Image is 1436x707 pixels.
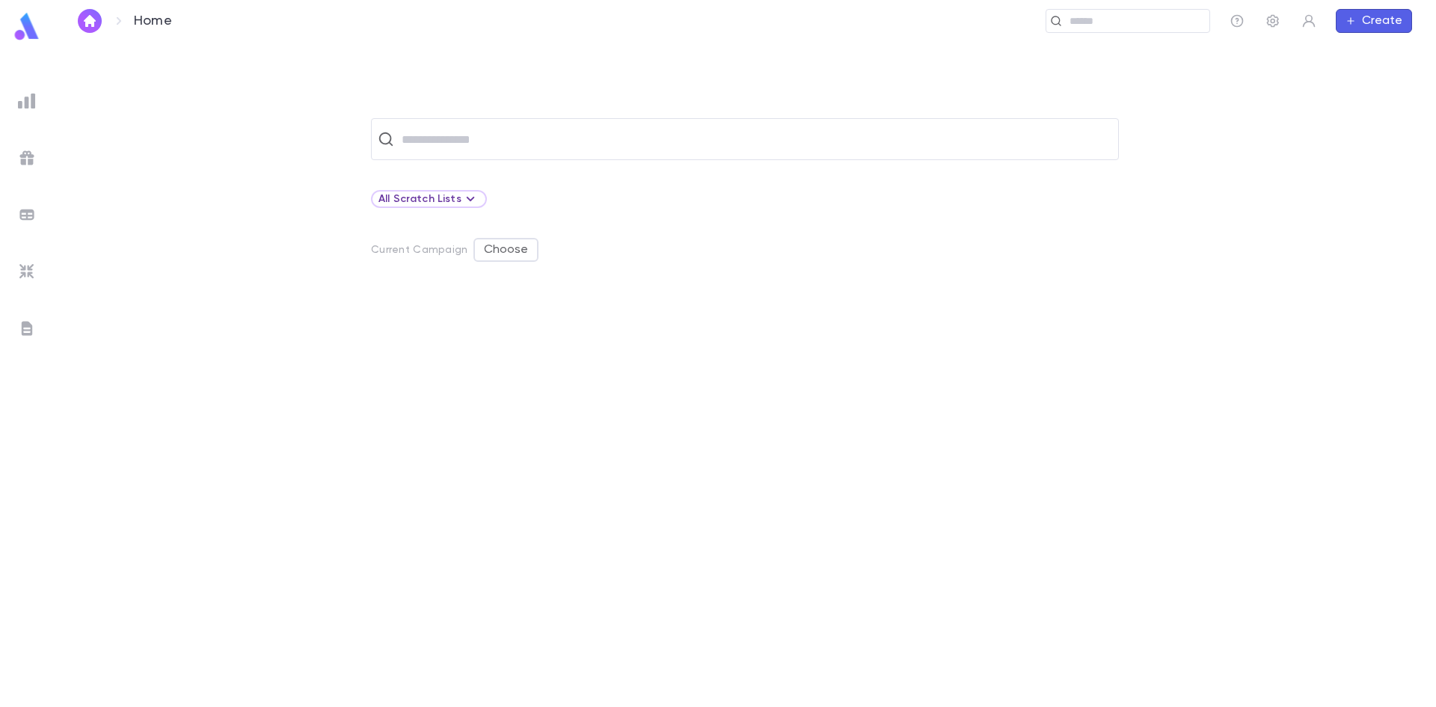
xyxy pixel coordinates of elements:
img: batches_grey.339ca447c9d9533ef1741baa751efc33.svg [18,206,36,224]
p: Current Campaign [371,244,467,256]
div: All Scratch Lists [378,190,479,208]
img: reports_grey.c525e4749d1bce6a11f5fe2a8de1b229.svg [18,92,36,110]
button: Choose [473,238,538,262]
img: logo [12,12,42,41]
img: campaigns_grey.99e729a5f7ee94e3726e6486bddda8f1.svg [18,149,36,167]
img: home_white.a664292cf8c1dea59945f0da9f25487c.svg [81,15,99,27]
button: Create [1336,9,1412,33]
img: letters_grey.7941b92b52307dd3b8a917253454ce1c.svg [18,319,36,337]
div: All Scratch Lists [371,190,487,208]
p: Home [134,13,172,29]
img: imports_grey.530a8a0e642e233f2baf0ef88e8c9fcb.svg [18,263,36,281]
